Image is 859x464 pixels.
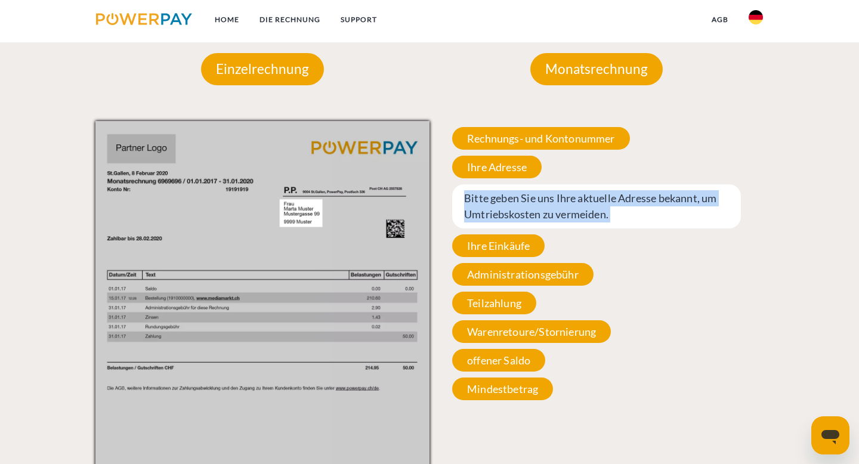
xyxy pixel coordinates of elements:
span: Warenretoure/Stornierung [452,320,611,343]
span: Bitte geben Sie uns Ihre aktuelle Adresse bekannt, um Umtriebskosten zu vermeiden. [452,184,741,228]
a: Home [205,9,249,30]
a: SUPPORT [330,9,387,30]
p: Monatsrechnung [530,53,663,85]
span: Teilzahlung [452,292,536,314]
span: Ihre Adresse [452,156,542,178]
span: Rechnungs- und Kontonummer [452,127,630,150]
p: Einzelrechnung [201,53,324,85]
img: de [749,10,763,24]
span: Mindestbetrag [452,378,553,400]
img: logo-powerpay.svg [96,13,192,25]
span: Ihre Einkäufe [452,234,545,257]
a: DIE RECHNUNG [249,9,330,30]
iframe: Schaltfläche zum Öffnen des Messaging-Fensters [811,416,849,454]
span: offener Saldo [452,349,545,372]
span: Administrationsgebühr [452,263,594,286]
a: agb [702,9,739,30]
